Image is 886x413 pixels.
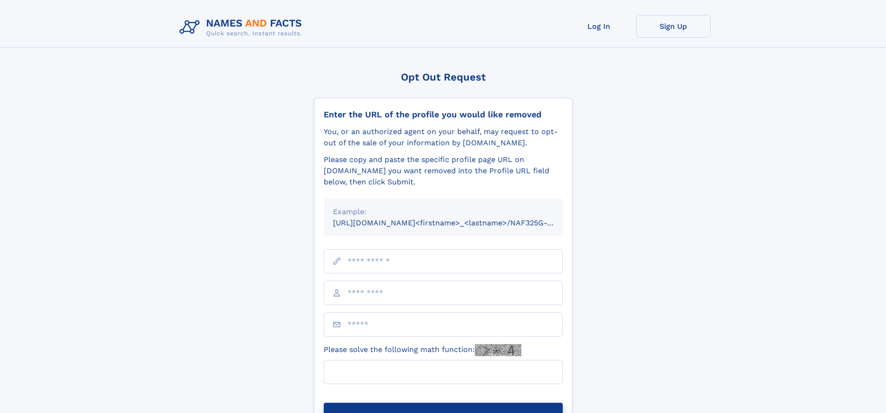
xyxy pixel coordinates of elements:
[324,154,563,188] div: Please copy and paste the specific profile page URL on [DOMAIN_NAME] you want removed into the Pr...
[333,218,580,227] small: [URL][DOMAIN_NAME]<firstname>_<lastname>/NAF325G-xxxxxxxx
[562,15,636,38] a: Log In
[176,15,310,40] img: Logo Names and Facts
[324,126,563,149] div: You, or an authorized agent on your behalf, may request to opt-out of the sale of your informatio...
[324,344,521,356] label: Please solve the following math function:
[324,109,563,120] div: Enter the URL of the profile you would like removed
[636,15,711,38] a: Sign Up
[314,71,573,83] div: Opt Out Request
[333,206,553,217] div: Example:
